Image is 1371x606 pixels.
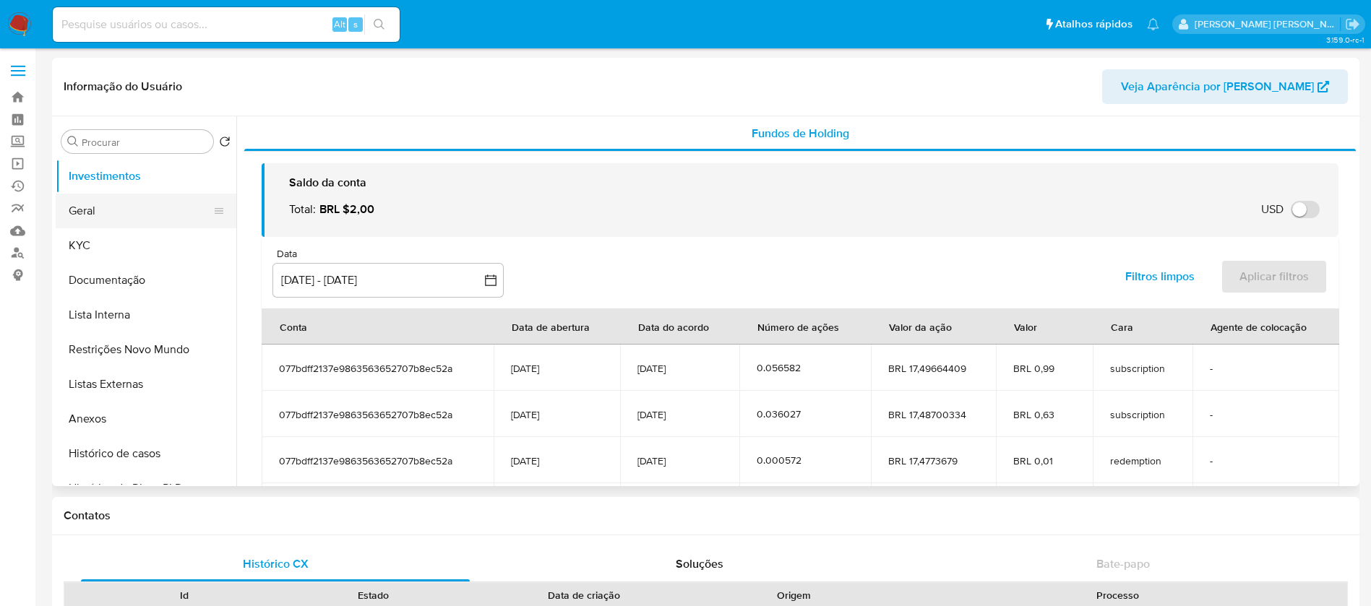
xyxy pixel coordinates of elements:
[56,402,236,436] button: Anexos
[56,159,236,194] button: Investimentos
[1345,17,1360,32] a: Sair
[1096,555,1150,572] span: Bate-papo
[56,194,225,228] button: Geral
[64,79,182,94] h1: Informação do Usuário
[478,588,689,602] div: Data de criação
[56,367,236,402] button: Listas Externas
[1195,17,1341,31] p: andreia.almeida@mercadolivre.com
[56,471,236,506] button: Histórico de Risco PLD
[364,14,394,35] button: search-icon
[82,136,207,149] input: Procurar
[353,17,358,31] span: s
[56,332,236,367] button: Restrições Novo Mundo
[56,436,236,471] button: Histórico de casos
[64,508,1348,523] h1: Contatos
[219,136,231,152] button: Retornar ao pedido padrão
[289,588,458,602] div: Estado
[100,588,269,602] div: Id
[1147,18,1159,30] a: Notificações
[1055,17,1133,32] span: Atalhos rápidos
[56,263,236,298] button: Documentação
[334,17,345,31] span: Alt
[1102,69,1348,104] button: Veja Aparência por [PERSON_NAME]
[56,298,236,332] button: Lista Interna
[56,228,236,263] button: KYC
[710,588,879,602] div: Origem
[1121,69,1314,104] span: Veja Aparência por [PERSON_NAME]
[67,136,79,147] button: Procurar
[899,588,1337,602] div: Processo
[53,15,400,34] input: Pesquise usuários ou casos...
[243,555,309,572] span: Histórico CX
[676,555,723,572] span: Soluções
